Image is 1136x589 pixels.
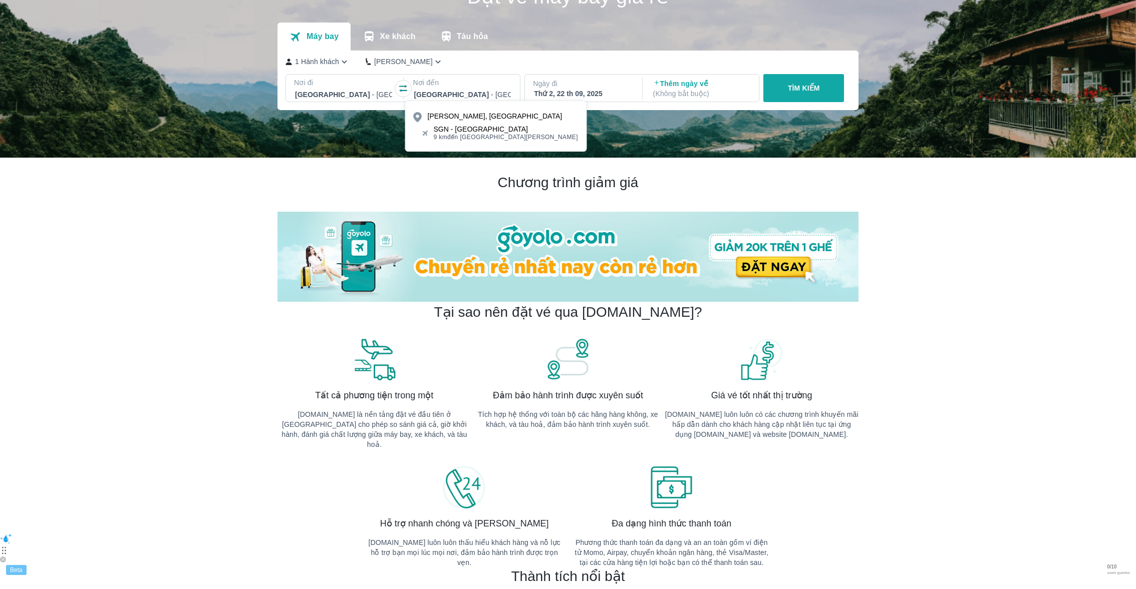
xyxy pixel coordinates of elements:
[368,537,561,567] p: [DOMAIN_NAME] luôn luôn thấu hiểu khách hàng và nỗ lực hỗ trợ bạn mọi lúc mọi nơi, đảm bảo hành t...
[534,89,631,99] div: Thứ 2, 22 th 09, 2025
[653,79,750,99] p: Thêm ngày về
[575,537,769,567] p: Phương thức thanh toán đa dạng và an an toàn gồm ví điện tử Momo, Airpay, chuyển khoản ngân hàng,...
[434,134,448,141] span: 9 km
[1107,564,1130,570] span: 0 / 10
[374,57,433,67] p: [PERSON_NAME]
[739,337,784,381] img: banner
[294,78,393,88] p: Nơi đi
[612,517,731,529] span: Đa dạng hình thức thanh toán
[380,32,415,42] p: Xe khách
[665,409,859,439] p: [DOMAIN_NAME] luôn luôn có các chương trình khuyến mãi hấp dẫn dành cho khách hàng cập nhật liên ...
[545,337,591,381] img: banner
[442,465,487,509] img: banner
[763,74,844,102] button: TÌM KIẾM
[277,409,471,449] p: [DOMAIN_NAME] là nền tảng đặt vé đầu tiên ở [GEOGRAPHIC_DATA] cho phép so sánh giá cả, giờ khởi h...
[277,174,859,192] h2: Chương trình giảm giá
[277,23,500,51] div: transportation tabs
[457,32,488,42] p: Tàu hỏa
[315,389,433,401] span: Tất cả phương tiện trong một
[511,567,625,585] h2: Thành tích nổi bật
[295,57,339,67] p: 1 Hành khách
[788,83,820,93] p: TÌM KIẾM
[649,465,694,509] img: banner
[352,337,397,381] img: banner
[653,89,750,99] p: ( Không bắt buộc )
[711,389,812,401] span: Giá vé tốt nhất thị trường
[286,57,350,67] button: 1 Hành khách
[533,79,632,89] p: Ngày đi
[380,517,549,529] span: Hỗ trợ nhanh chóng và [PERSON_NAME]
[434,133,579,141] span: đến [GEOGRAPHIC_DATA][PERSON_NAME]
[471,409,665,429] p: Tích hợp hệ thống với toàn bộ các hãng hàng không, xe khách, và tàu hoả, đảm bảo hành trình xuyên...
[277,212,859,302] img: banner-home
[428,111,562,121] div: [PERSON_NAME], [GEOGRAPHIC_DATA]
[434,303,702,321] h2: Tại sao nên đặt vé qua [DOMAIN_NAME]?
[6,565,27,575] div: Beta
[413,78,512,88] p: Nơi đến
[307,32,339,42] p: Máy bay
[1107,570,1130,575] span: used queries
[434,125,579,133] div: SGN - [GEOGRAPHIC_DATA]
[493,389,643,401] span: Đảm bảo hành trình được xuyên suốt
[366,57,443,67] button: [PERSON_NAME]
